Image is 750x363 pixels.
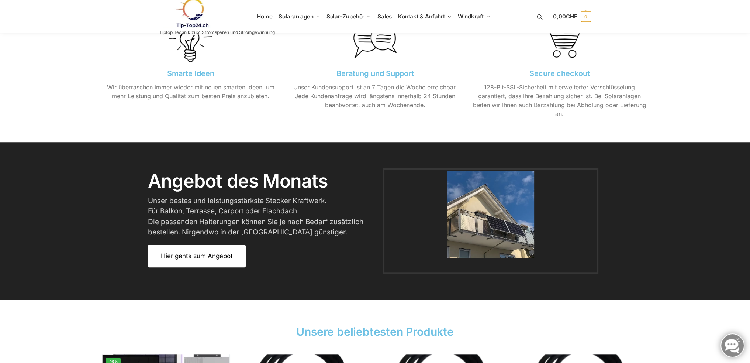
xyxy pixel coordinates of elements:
[538,19,581,62] img: Home 13
[447,171,534,258] img: Home 14
[581,11,591,22] span: 0
[148,172,371,190] h2: Angebot des Monats
[288,83,462,109] p: Unser Kundensupport ist an 7 Tagen die Woche erreichbar. Jede Kundenanfrage wird längstens innerh...
[148,196,364,238] h3: Unser bestes und leistungsstärkste Stecker Kraftwerk. Für Balkon, Terrasse, Carport oder Flachdac...
[279,13,314,20] span: Solaranlagen
[398,13,445,20] span: Kontakt & Anfahrt
[159,30,275,35] p: Tiptop Technik zum Stromsparen und Stromgewinnung
[161,253,233,259] span: Hier gehts zum Angebot
[377,13,392,20] span: Sales
[566,13,577,20] span: CHF
[353,19,397,62] img: Home 12
[104,83,277,100] p: Wir überraschen immer wieder mit neuen smarten Ideen, um mehr Leistung und Qualität zum besten Pr...
[553,13,577,20] span: 0,00
[102,324,648,339] h2: Unsere beliebtesten Produkte
[553,6,591,28] a: 0,00CHF 0
[326,13,365,20] span: Solar-Zubehör
[104,70,277,77] h3: Smarte Ideen
[473,70,646,77] h3: Secure checkout
[473,83,646,118] p: 128-Bit-SSL-Sicherheit mit erweiterter Verschlüsselung garantiert, dass Ihre Bezahlung sicher ist...
[288,70,462,77] h3: Beratung und Support
[148,245,246,267] a: Hier gehts zum Angebot
[169,19,212,62] img: Home 11
[458,13,484,20] span: Windkraft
